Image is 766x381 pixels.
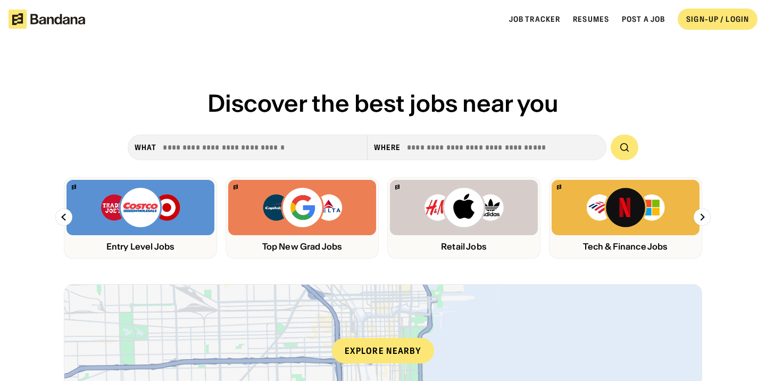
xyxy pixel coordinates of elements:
[694,209,711,226] img: Right Arrow
[374,143,401,152] div: Where
[262,186,343,229] img: Capital One, Google, Delta logos
[66,242,214,252] div: Entry Level Jobs
[100,186,181,229] img: Trader Joe’s, Costco, Target logos
[557,185,561,189] img: Bandana logo
[64,177,217,259] a: Bandana logoTrader Joe’s, Costco, Target logosEntry Level Jobs
[226,177,379,259] a: Bandana logoCapital One, Google, Delta logosTop New Grad Jobs
[423,186,504,229] img: H&M, Apply, Adidas logos
[573,14,609,24] a: Resumes
[509,14,560,24] a: Job Tracker
[586,186,666,229] img: Bank of America, Netflix, Microsoft logos
[549,177,702,259] a: Bandana logoBank of America, Netflix, Microsoft logosTech & Finance Jobs
[55,209,72,226] img: Left Arrow
[622,14,665,24] a: Post a job
[207,88,559,118] span: Discover the best jobs near you
[390,242,538,252] div: Retail Jobs
[332,338,434,363] div: Explore nearby
[552,242,700,252] div: Tech & Finance Jobs
[387,177,540,259] a: Bandana logoH&M, Apply, Adidas logosRetail Jobs
[234,185,238,189] img: Bandana logo
[9,10,85,29] img: Bandana logotype
[686,14,749,24] div: SIGN-UP / LOGIN
[228,242,376,252] div: Top New Grad Jobs
[135,143,156,152] div: what
[72,185,76,189] img: Bandana logo
[395,185,399,189] img: Bandana logo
